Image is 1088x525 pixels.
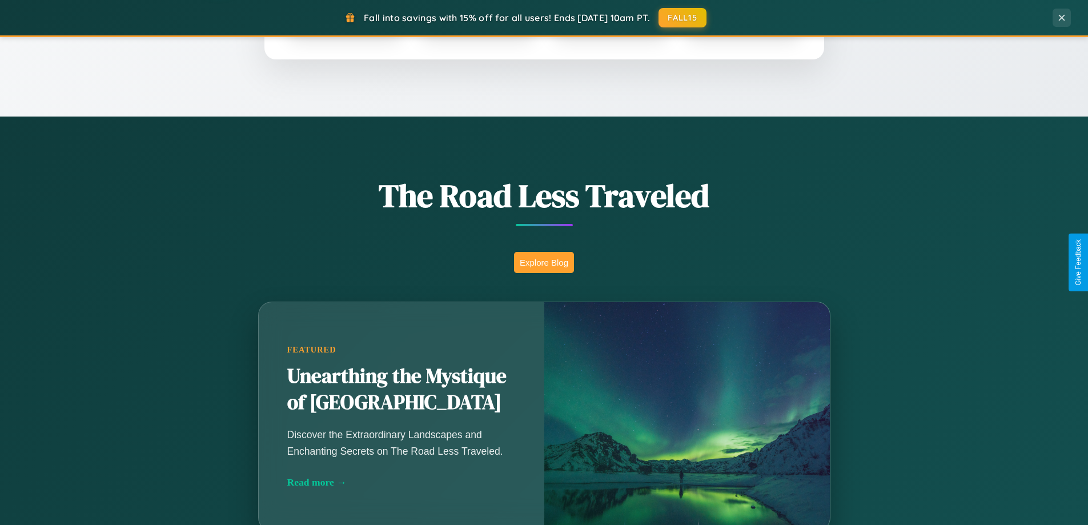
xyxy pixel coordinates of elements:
p: Discover the Extraordinary Landscapes and Enchanting Secrets on The Road Less Traveled. [287,427,516,459]
div: Read more → [287,476,516,488]
span: Fall into savings with 15% off for all users! Ends [DATE] 10am PT. [364,12,650,23]
div: Featured [287,345,516,355]
button: Explore Blog [514,252,574,273]
h1: The Road Less Traveled [202,174,887,218]
div: Give Feedback [1074,239,1082,286]
h2: Unearthing the Mystique of [GEOGRAPHIC_DATA] [287,363,516,416]
button: FALL15 [659,8,706,27]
